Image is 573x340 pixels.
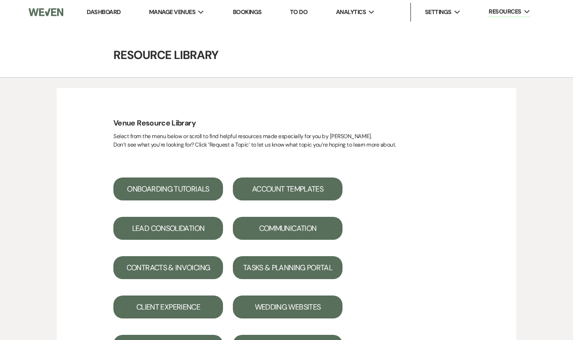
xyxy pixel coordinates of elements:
[113,132,460,140] div: Select from the menu below or scroll to find helpful resources made especially for you by [PERSON...
[113,296,223,318] button: Client Experience
[149,7,195,17] span: Manage Venues
[113,302,233,312] a: Client Experience
[113,217,223,240] button: Lead Consolidation
[87,8,120,16] a: Dashboard
[290,8,307,16] a: To Do
[113,263,233,273] a: Contracts & Invoicing
[233,217,342,240] button: Communication
[113,223,233,233] a: Lead Consolidation
[489,7,521,16] span: Resources
[233,263,352,273] a: Tasks & Planning Portal
[113,140,460,149] div: Don’t see what you’re looking for? Click ‘Request a Topic’ to let us know what topic you’re hopin...
[336,7,366,17] span: Analytics
[233,223,352,233] a: Communication
[113,118,460,132] h4: Venue Resource Library
[233,302,352,312] a: Wedding Websites
[113,184,233,194] a: Onboarding Tutorials
[233,256,342,279] button: Tasks & Planning Portal
[29,2,63,22] img: Weven Logo
[233,8,262,16] a: Bookings
[113,256,223,279] button: Contracts & Invoicing
[233,184,352,194] a: Account Templates
[113,177,223,200] button: Onboarding Tutorials
[233,296,342,318] button: Wedding Websites
[233,177,342,200] button: Account Templates
[425,7,452,17] span: Settings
